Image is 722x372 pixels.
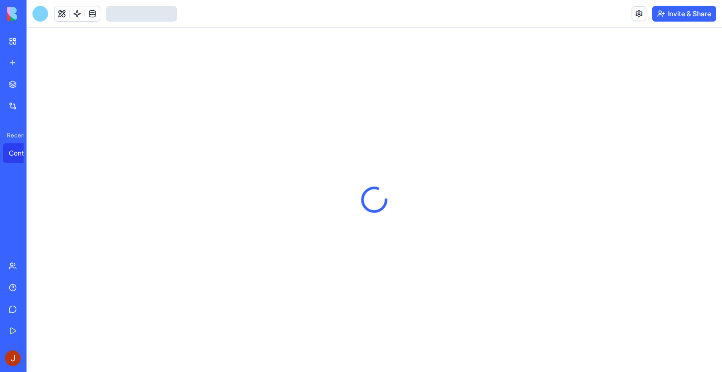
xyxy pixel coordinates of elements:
button: Invite & Share [652,6,716,22]
span: Recent [3,132,24,139]
img: ACg8ocKAOfz-UYwWoR_19_Ut3FBUhZi7_ap5WVUsnwAF1V2EZCgKAQ=s96-c [5,350,21,366]
img: logo [7,7,68,21]
div: ContentFlow Pro [9,148,36,158]
a: ContentFlow Pro [3,143,42,163]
